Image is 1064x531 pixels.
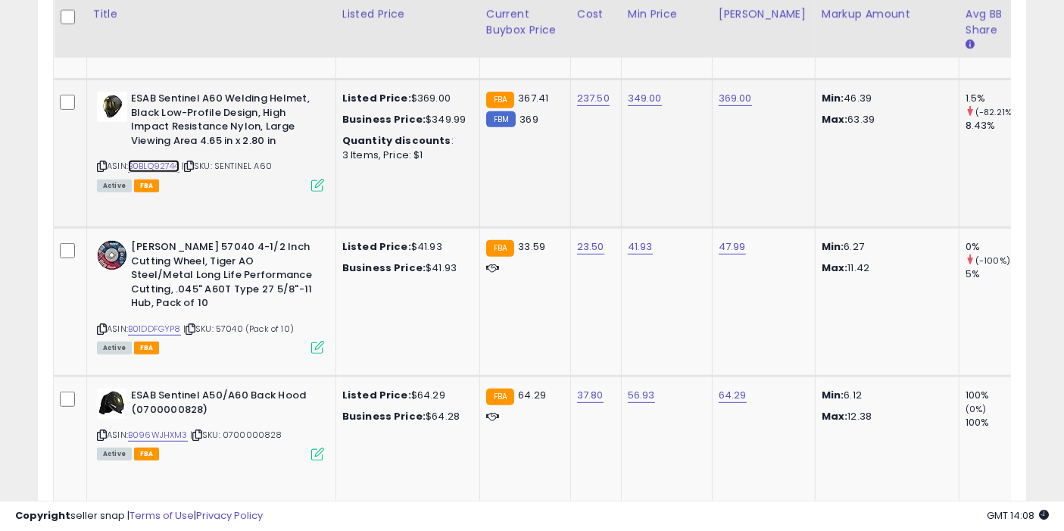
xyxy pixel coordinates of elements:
[342,92,468,105] div: $369.00
[342,6,473,22] div: Listed Price
[719,239,746,255] a: 47.99
[486,92,514,108] small: FBA
[342,148,468,162] div: 3 Items, Price: $1
[342,409,426,423] b: Business Price:
[577,388,604,403] a: 37.80
[966,6,1021,38] div: Avg BB Share
[822,261,848,275] strong: Max:
[486,6,564,38] div: Current Buybox Price
[97,180,132,192] span: All listings currently available for purchase on Amazon
[822,388,844,402] strong: Min:
[342,112,426,127] b: Business Price:
[342,389,468,402] div: $64.29
[822,410,947,423] p: 12.38
[822,261,947,275] p: 11.42
[628,239,653,255] a: 41.93
[97,342,132,355] span: All listings currently available for purchase on Amazon
[987,508,1049,523] span: 2025-10-6 14:08 GMT
[966,389,1027,402] div: 100%
[342,113,468,127] div: $349.99
[97,240,127,270] img: 51Y7eM+fx5L._SL40_.jpg
[518,388,546,402] span: 64.29
[719,91,752,106] a: 369.00
[97,92,127,122] img: 31cnprRuthL._SL40_.jpg
[966,416,1027,429] div: 100%
[134,180,160,192] span: FBA
[93,6,329,22] div: Title
[128,429,188,442] a: B096WJHXM3
[486,389,514,405] small: FBA
[966,92,1027,105] div: 1.5%
[628,388,655,403] a: 56.93
[15,508,70,523] strong: Copyright
[628,91,662,106] a: 349.00
[129,508,194,523] a: Terms of Use
[628,6,706,22] div: Min Price
[97,92,324,190] div: ASIN:
[822,239,844,254] strong: Min:
[342,410,468,423] div: $64.28
[196,508,263,523] a: Privacy Policy
[520,112,538,127] span: 369
[822,6,953,22] div: Markup Amount
[190,429,282,441] span: | SKU: 0700000828
[131,92,315,151] b: ESAB Sentinel A60 Welding Helmet, Black Low-Profile Design, High Impact Resistance Nylon, Large V...
[131,240,315,314] b: [PERSON_NAME] 57040 4-1/2 Inch Cutting Wheel, Tiger AO Steel/Metal Long Life Performance Cutting,...
[822,240,947,254] p: 6.27
[966,38,975,52] small: Avg BB Share.
[822,91,844,105] strong: Min:
[342,134,468,148] div: :
[822,389,947,402] p: 6.12
[975,106,1016,118] small: (-82.21%)
[577,91,610,106] a: 237.50
[342,133,451,148] b: Quantity discounts
[518,91,548,105] span: 367.41
[134,342,160,355] span: FBA
[15,509,263,523] div: seller snap | |
[822,112,848,127] strong: Max:
[975,255,1010,267] small: (-100%)
[97,448,132,461] span: All listings currently available for purchase on Amazon
[131,389,315,420] b: ESAB Sentinel A50/A60 Back Hood (0700000828)
[719,6,809,22] div: [PERSON_NAME]
[822,92,947,105] p: 46.39
[182,160,272,172] span: | SKU: SENTINEL A60
[342,91,411,105] b: Listed Price:
[966,403,987,415] small: (0%)
[577,6,615,22] div: Cost
[128,160,179,173] a: B0BLQ92744
[97,240,324,352] div: ASIN:
[486,111,516,127] small: FBM
[342,240,468,254] div: $41.93
[97,389,324,459] div: ASIN:
[97,389,127,419] img: 31UWuHIsNiS._SL40_.jpg
[822,409,848,423] strong: Max:
[966,267,1027,281] div: 5%
[134,448,160,461] span: FBA
[822,113,947,127] p: 63.39
[183,323,294,335] span: | SKU: 57040 (Pack of 10)
[128,323,181,336] a: B01DDFGYP8
[342,239,411,254] b: Listed Price:
[966,240,1027,254] div: 0%
[518,239,545,254] span: 33.59
[719,388,747,403] a: 64.29
[342,388,411,402] b: Listed Price:
[966,119,1027,133] div: 8.43%
[577,239,604,255] a: 23.50
[342,261,426,275] b: Business Price:
[342,261,468,275] div: $41.93
[486,240,514,257] small: FBA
